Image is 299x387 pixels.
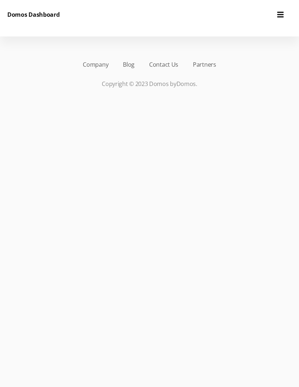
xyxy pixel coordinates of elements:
a: Domos [176,80,196,88]
p: Copyright © 2023 Domos by . [18,79,281,88]
h6: Domos Dashboard [7,10,60,19]
a: Partners [193,60,216,69]
a: Blog [123,60,135,69]
a: Company [83,60,108,69]
a: Contact Us [149,60,178,69]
